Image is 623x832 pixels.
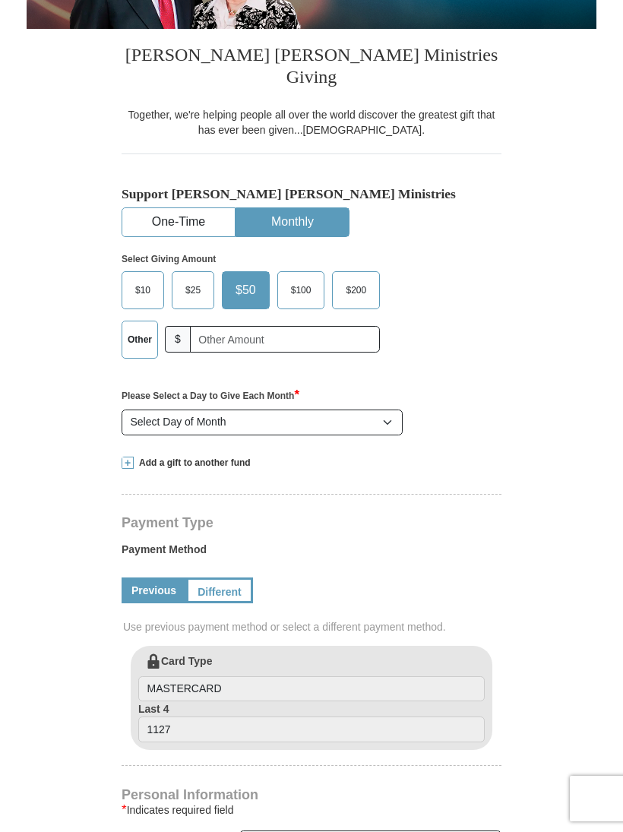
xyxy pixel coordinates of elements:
[122,29,501,107] h3: [PERSON_NAME] [PERSON_NAME] Ministries Giving
[228,279,264,302] span: $50
[138,717,485,742] input: Last 4
[122,208,235,236] button: One-Time
[236,208,349,236] button: Monthly
[138,701,485,742] label: Last 4
[122,542,501,565] label: Payment Method
[122,391,299,401] strong: Please Select a Day to Give Each Month
[178,279,208,302] span: $25
[186,577,253,603] a: Different
[128,279,158,302] span: $10
[283,279,319,302] span: $100
[123,619,503,634] span: Use previous payment method or select a different payment method.
[122,321,157,358] label: Other
[338,279,374,302] span: $200
[165,326,191,353] span: $
[138,676,485,702] input: Card Type
[122,517,501,529] h4: Payment Type
[122,254,216,264] strong: Select Giving Amount
[122,801,501,819] div: Indicates required field
[134,457,251,470] span: Add a gift to another fund
[122,107,501,138] div: Together, we're helping people all over the world discover the greatest gift that has ever been g...
[122,186,501,202] h5: Support [PERSON_NAME] [PERSON_NAME] Ministries
[122,577,186,603] a: Previous
[122,789,501,801] h4: Personal Information
[138,653,485,702] label: Card Type
[190,326,380,353] input: Other Amount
